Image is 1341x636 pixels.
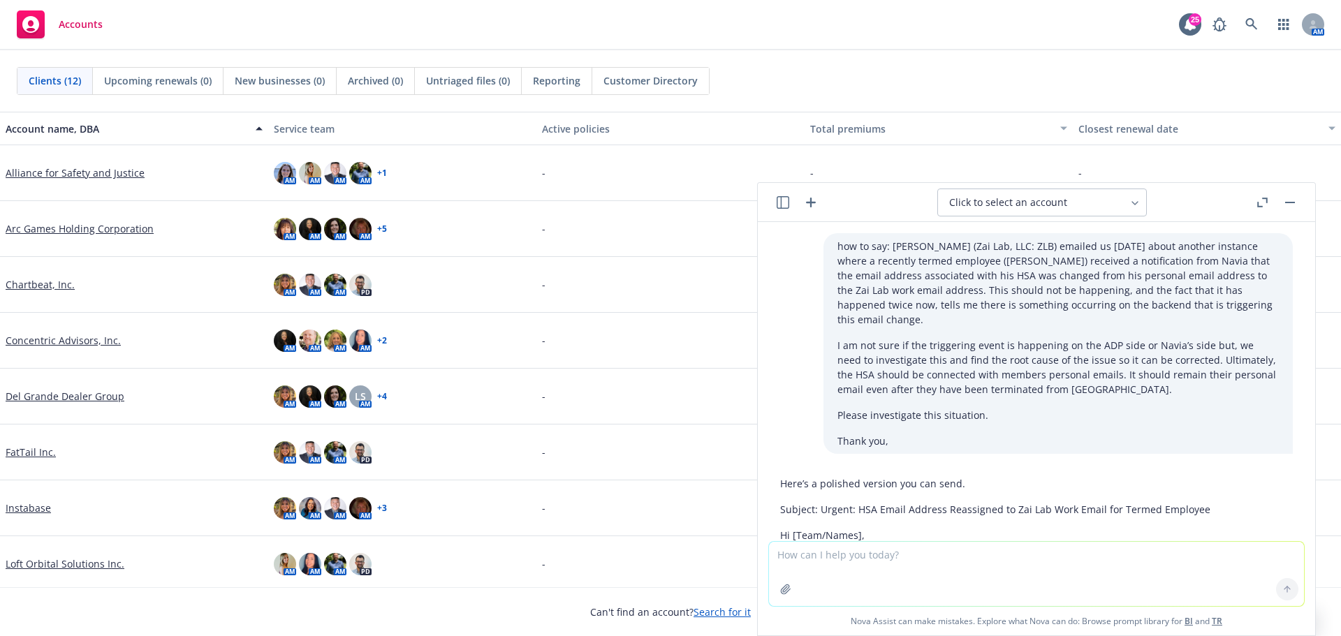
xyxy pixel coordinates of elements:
[6,165,145,180] a: Alliance for Safety and Justice
[235,73,325,88] span: New businesses (0)
[1185,615,1193,627] a: BI
[299,274,321,296] img: photo
[542,165,545,180] span: -
[348,73,403,88] span: Archived (0)
[349,441,372,464] img: photo
[299,441,321,464] img: photo
[324,330,346,352] img: photo
[324,441,346,464] img: photo
[542,389,545,404] span: -
[542,445,545,459] span: -
[104,73,212,88] span: Upcoming renewals (0)
[1189,13,1201,26] div: 25
[837,408,1279,422] p: Please investigate this situation.
[6,221,154,236] a: Arc Games Holding Corporation
[59,19,103,30] span: Accounts
[274,274,296,296] img: photo
[837,434,1279,448] p: Thank you,
[780,476,1293,491] p: Here’s a polished version you can send.
[6,389,124,404] a: Del Grande Dealer Group
[6,501,51,515] a: Instabase
[949,195,1067,209] span: Click to select an account
[324,497,346,519] img: photo
[6,333,121,348] a: Concentric Advisors, Inc.
[763,607,1310,635] span: Nova Assist can make mistakes. Explore what Nova can do: Browse prompt library for and
[274,441,296,464] img: photo
[6,277,75,292] a: Chartbeat, Inc.
[349,330,372,352] img: photo
[299,553,321,575] img: photo
[837,338,1279,397] p: I am not sure if the triggering event is happening on the ADP side or Navia’s side but, we need t...
[377,504,387,512] a: + 3
[1078,165,1082,180] span: -
[837,239,1279,327] p: how to say: [PERSON_NAME] (Zai Lab, LLC: ZLB) emailed us [DATE] about another instance where a re...
[542,333,545,348] span: -
[6,445,56,459] a: FatTail Inc.
[6,556,124,571] a: Loft Orbital Solutions Inc.
[355,389,366,404] span: LS
[274,553,296,575] img: photo
[810,165,814,180] span: -
[6,121,247,136] div: Account name, DBA
[1206,10,1233,38] a: Report a Bug
[299,497,321,519] img: photo
[349,218,372,240] img: photo
[542,121,799,136] div: Active policies
[377,337,387,345] a: + 2
[324,553,346,575] img: photo
[542,221,545,236] span: -
[590,605,751,619] span: Can't find an account?
[542,501,545,515] span: -
[377,225,387,233] a: + 5
[542,556,545,571] span: -
[274,162,296,184] img: photo
[324,385,346,408] img: photo
[274,218,296,240] img: photo
[324,162,346,184] img: photo
[268,112,536,145] button: Service team
[377,169,387,177] a: + 1
[533,73,580,88] span: Reporting
[274,497,296,519] img: photo
[299,162,321,184] img: photo
[780,502,1293,517] p: Subject: Urgent: HSA Email Address Reassigned to Zai Lab Work Email for Termed Employee
[542,277,545,292] span: -
[11,5,108,44] a: Accounts
[299,330,321,352] img: photo
[603,73,698,88] span: Customer Directory
[274,330,296,352] img: photo
[29,73,81,88] span: Clients (12)
[377,392,387,401] a: + 4
[937,188,1147,216] button: Click to select an account
[1078,121,1320,136] div: Closest renewal date
[1073,112,1341,145] button: Closest renewal date
[349,162,372,184] img: photo
[780,528,1293,542] p: Hi [Team/Names],
[349,274,372,296] img: photo
[274,385,296,408] img: photo
[274,121,531,136] div: Service team
[299,385,321,408] img: photo
[299,218,321,240] img: photo
[1238,10,1266,38] a: Search
[810,121,1052,136] div: Total premiums
[324,218,346,240] img: photo
[324,274,346,296] img: photo
[805,112,1073,145] button: Total premiums
[1270,10,1298,38] a: Switch app
[536,112,805,145] button: Active policies
[694,605,751,619] a: Search for it
[349,553,372,575] img: photo
[426,73,510,88] span: Untriaged files (0)
[1212,615,1222,627] a: TR
[349,497,372,519] img: photo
